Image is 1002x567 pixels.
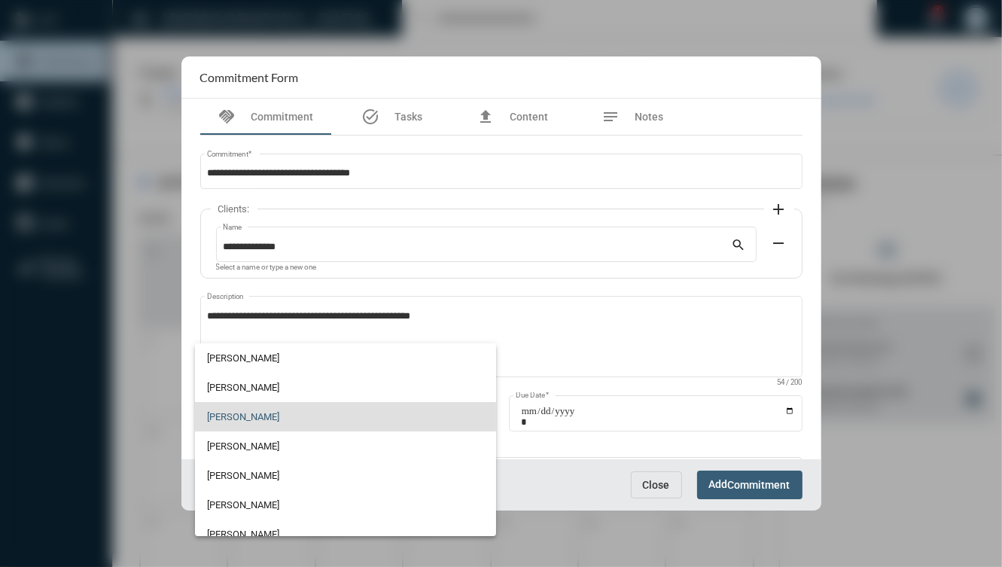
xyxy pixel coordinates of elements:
[207,490,484,520] span: [PERSON_NAME]
[207,520,484,549] span: [PERSON_NAME]
[207,373,484,402] span: [PERSON_NAME]
[207,343,484,373] span: [PERSON_NAME]
[207,431,484,461] span: [PERSON_NAME]
[207,402,484,431] span: [PERSON_NAME]
[207,461,484,490] span: [PERSON_NAME]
